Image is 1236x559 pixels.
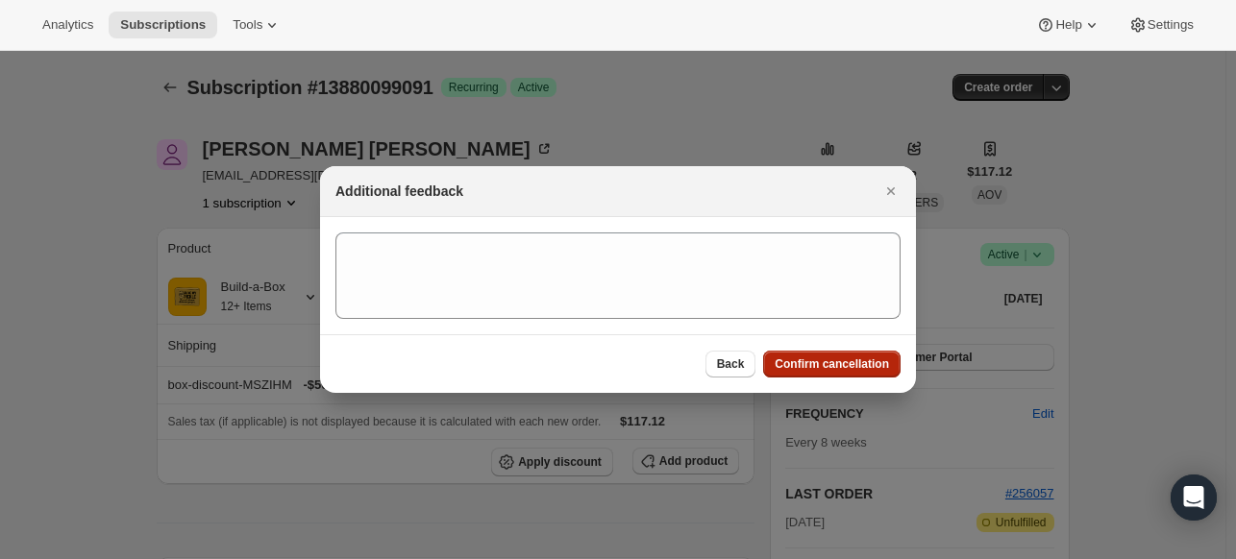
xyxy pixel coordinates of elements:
button: Subscriptions [109,12,217,38]
button: Close [878,178,904,205]
button: Back [705,351,756,377]
span: Back [717,356,745,372]
span: Subscriptions [120,17,206,33]
button: Settings [1117,12,1205,38]
span: Settings [1148,17,1194,33]
button: Help [1025,12,1112,38]
h2: Additional feedback [335,182,463,201]
span: Confirm cancellation [775,356,889,372]
span: Tools [233,17,262,33]
span: Analytics [42,17,93,33]
button: Tools [221,12,293,38]
button: Confirm cancellation [763,351,901,377]
div: Open Intercom Messenger [1171,474,1217,521]
button: Analytics [31,12,105,38]
span: Help [1055,17,1081,33]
